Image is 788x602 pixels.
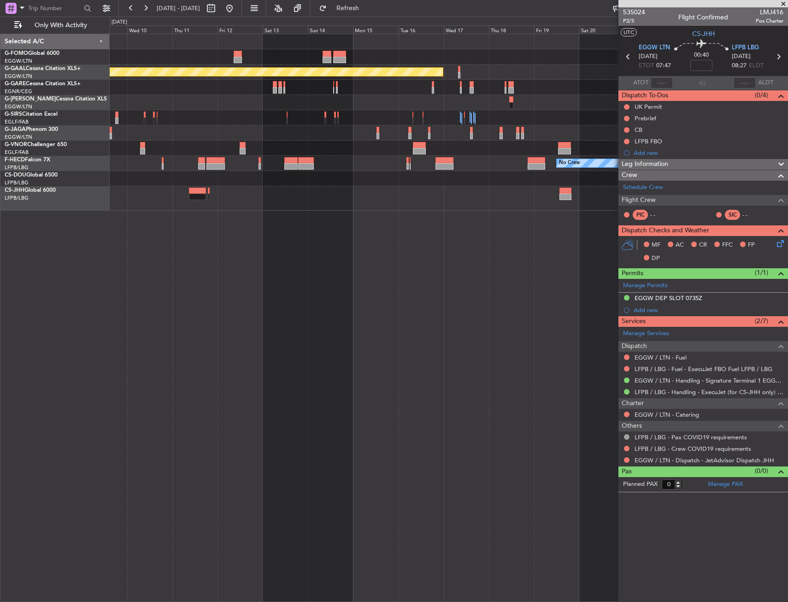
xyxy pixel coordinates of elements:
button: Refresh [315,1,370,16]
a: LFPB / LBG - Crew COVID19 requirements [635,445,751,453]
span: 535024 [623,7,645,17]
div: Tue 16 [399,25,444,34]
a: EGGW / LTN - Dispatch - JetAdvisor Dispatch JHH [635,456,774,464]
a: EGLF/FAB [5,118,29,125]
span: DP [652,254,660,263]
div: Fri 12 [218,25,263,34]
a: EGGW/LTN [5,58,32,65]
a: EGLF/FAB [5,149,29,156]
span: G-FOMO [5,51,28,56]
label: Planned PAX [623,480,658,489]
a: EGGW/LTN [5,73,32,80]
span: Only With Activity [24,22,97,29]
span: Charter [622,398,644,409]
span: (0/4) [755,90,768,100]
span: Dispatch [622,341,647,352]
a: G-FOMOGlobal 6000 [5,51,59,56]
span: [DATE] [732,52,751,61]
div: Fri 19 [534,25,579,34]
span: Services [622,316,646,327]
span: G-JAGA [5,127,26,132]
span: CS-JHH [5,188,24,193]
span: LFPB LBG [732,43,759,53]
div: - - [650,211,671,219]
span: 07:47 [656,61,671,71]
input: --:-- [651,77,673,89]
div: LFPB FBO [635,137,662,145]
span: LMJ416 [756,7,783,17]
div: Flight Confirmed [678,12,728,22]
span: F-HECD [5,157,25,163]
span: Crew [622,170,637,181]
span: AC [676,241,684,250]
span: Refresh [329,5,367,12]
span: P2/5 [623,17,645,25]
div: PIC [633,210,648,220]
span: CS-JHH [692,29,715,39]
span: (2/7) [755,316,768,326]
span: CS-DOU [5,172,26,178]
div: No Crew [559,156,580,170]
a: LFPB/LBG [5,195,29,201]
span: ALDT [758,78,773,88]
span: Pos Charter [756,17,783,25]
span: CR [699,241,707,250]
span: Others [622,421,642,431]
div: Add new [634,306,783,314]
span: ELDT [749,61,764,71]
a: EGGW / LTN - Fuel [635,354,687,361]
div: [DATE] [112,18,127,26]
a: CS-JHHGlobal 6000 [5,188,56,193]
div: Wed 10 [127,25,172,34]
a: G-GARECessna Citation XLS+ [5,81,81,87]
div: EGGW DEP SLOT 0735Z [635,294,702,302]
a: LFPB / LBG - Pax COVID19 requirements [635,433,747,441]
span: Pax [622,466,632,477]
input: Trip Number [28,1,81,15]
span: ATOT [633,78,648,88]
a: G-GAALCessna Citation XLS+ [5,66,81,71]
a: EGGW / LTN - Catering [635,411,699,419]
a: Manage PAX [708,480,743,489]
a: EGNR/CEG [5,88,32,95]
span: (0/0) [755,466,768,476]
span: Flight Crew [622,195,656,206]
div: Thu 18 [489,25,534,34]
div: Thu 11 [172,25,218,34]
a: LFPB / LBG - Handling - ExecuJet (for CS-JHH only) LFPB / LBG [635,388,783,396]
div: Sun 14 [308,25,353,34]
a: G-[PERSON_NAME]Cessna Citation XLS [5,96,107,102]
div: Sat 20 [579,25,624,34]
a: LFPB/LBG [5,179,29,186]
span: 08:27 [732,61,747,71]
a: LFPB / LBG - Fuel - ExecuJet FBO Fuel LFPB / LBG [635,365,772,373]
a: G-JAGAPhenom 300 [5,127,58,132]
span: [DATE] - [DATE] [157,4,200,12]
div: Sat 13 [263,25,308,34]
span: G-SIRS [5,112,22,117]
a: G-SIRSCitation Excel [5,112,58,117]
span: MF [652,241,660,250]
div: UK Permit [635,103,662,111]
span: G-VNOR [5,142,27,148]
a: EGGW/LTN [5,103,32,110]
div: SIC [725,210,740,220]
button: UTC [621,28,637,36]
span: Dispatch Checks and Weather [622,225,709,236]
span: Leg Information [622,159,668,170]
a: F-HECDFalcon 7X [5,157,50,163]
span: Permits [622,268,643,279]
button: Only With Activity [10,18,100,33]
span: [DATE] [639,52,658,61]
a: Manage Services [623,329,669,338]
span: FP [748,241,755,250]
div: CB [635,126,642,134]
span: EGGW LTN [639,43,670,53]
span: ETOT [639,61,654,71]
span: G-GARE [5,81,26,87]
span: 00:40 [694,51,709,60]
span: (1/1) [755,268,768,277]
span: FFC [722,241,733,250]
div: Add new [634,149,783,157]
span: G-GAAL [5,66,26,71]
